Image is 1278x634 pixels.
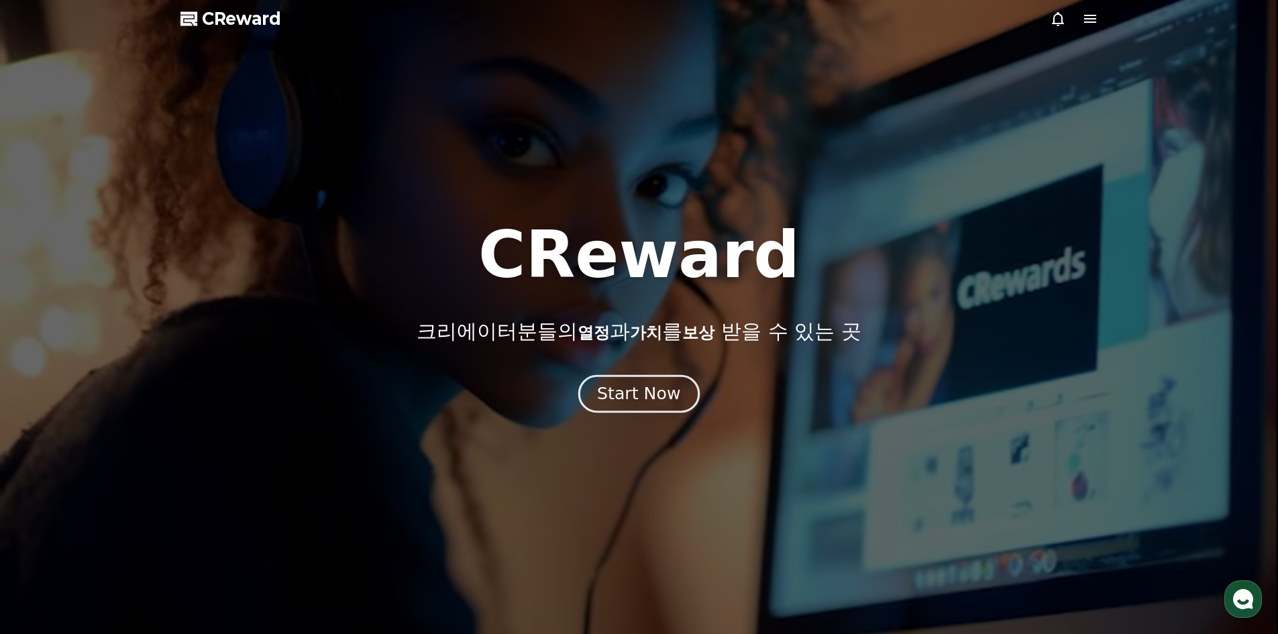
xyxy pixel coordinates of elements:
a: 설정 [173,425,258,459]
a: 홈 [4,425,89,459]
a: Start Now [581,389,697,402]
span: 열정 [578,323,610,342]
span: 홈 [42,445,50,456]
span: 보상 [682,323,714,342]
span: 대화 [123,446,139,457]
span: 설정 [207,445,223,456]
button: Start Now [578,374,700,413]
span: 가치 [630,323,662,342]
h1: CReward [478,223,800,287]
a: 대화 [89,425,173,459]
p: 크리에이터분들의 과 를 받을 수 있는 곳 [417,319,861,344]
span: CReward [202,8,281,30]
div: Start Now [597,382,680,405]
a: CReward [180,8,281,30]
